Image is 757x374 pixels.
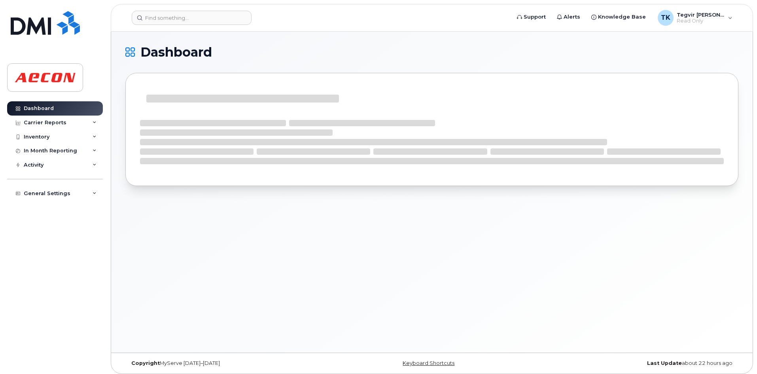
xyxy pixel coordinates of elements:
strong: Last Update [647,360,682,366]
strong: Copyright [131,360,160,366]
a: Keyboard Shortcuts [403,360,454,366]
span: Dashboard [140,46,212,58]
div: about 22 hours ago [534,360,738,366]
div: MyServe [DATE]–[DATE] [125,360,330,366]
